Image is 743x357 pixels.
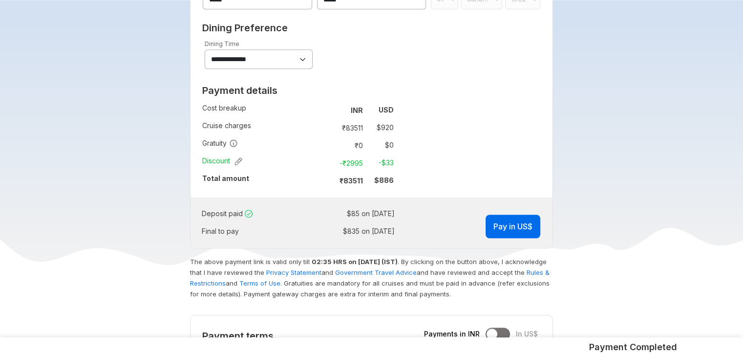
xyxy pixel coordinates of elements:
[321,172,326,189] td: :
[486,215,540,238] button: Pay in US$
[302,223,305,240] td: :
[326,138,367,152] td: ₹ 0
[351,106,363,114] strong: INR
[202,22,541,34] h2: Dining Preference
[374,176,394,184] strong: $ 886
[321,136,326,154] td: :
[340,177,363,185] strong: ₹ 83511
[367,121,394,134] td: $ 920
[190,256,551,299] p: The above payment link is valid only till . By clicking on the button above, I acknowledge that I...
[589,341,677,353] h5: Payment Completed
[202,223,302,240] td: Final to pay
[202,156,242,166] span: Discount
[305,224,395,238] td: $ 835 on [DATE]
[326,121,367,134] td: ₹ 83511
[202,119,321,136] td: Cruise charges
[516,329,538,339] span: In US$
[202,101,321,119] td: Cost breakup
[305,207,395,221] td: $ 85 on [DATE]
[302,205,305,223] td: :
[239,279,282,287] a: Terms of Use.
[202,174,249,182] strong: Total amount
[321,101,326,119] td: :
[205,40,239,47] label: Dining Time
[266,268,321,276] a: Privacy Statement
[335,268,417,276] a: Government Travel Advice
[379,106,394,114] strong: USD
[424,329,480,339] span: Payments in INR
[202,330,394,342] h2: Payment terms
[321,154,326,172] td: :
[367,138,394,152] td: $ 0
[202,205,302,223] td: Deposit paid
[202,85,394,96] h2: Payment details
[202,138,238,148] span: Gratuity
[326,156,367,170] td: -₹ 2995
[312,258,398,266] strong: 02:35 HRS on [DATE] (IST)
[367,156,394,170] td: -$ 33
[321,119,326,136] td: :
